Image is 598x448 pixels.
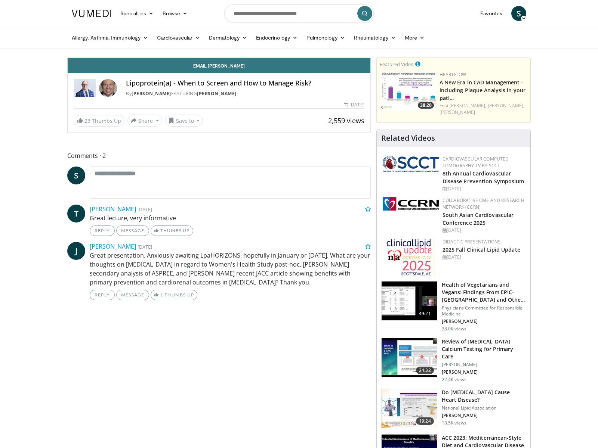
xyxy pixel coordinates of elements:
[442,377,466,383] p: 22.4K views
[152,30,204,45] a: Cardiovascular
[204,30,252,45] a: Dermatology
[72,10,111,17] img: VuMedi Logo
[132,90,171,97] a: [PERSON_NAME]
[440,71,466,78] a: Heartflow
[252,30,302,45] a: Endocrinology
[381,389,526,428] a: 19:24 Do [MEDICAL_DATA] Cause Heart Disease? National Lipid Association [PERSON_NAME] 13.5K views
[74,79,96,97] img: Dr. Robert S. Rosenson
[99,79,117,97] img: Avatar
[67,167,85,184] a: S
[386,239,435,278] img: d65bce67-f81a-47c5-b47d-7b8806b59ca8.jpg.150x105_q85_autocrop_double_scale_upscale_version-0.2.jpg
[443,186,524,192] div: [DATE]
[90,225,115,236] a: Reply
[443,254,524,261] div: [DATE]
[151,290,197,300] a: 1 Thumbs Up
[68,58,370,73] a: Email [PERSON_NAME]
[344,102,364,108] div: [DATE]
[443,211,514,226] a: South Asian Cardiovascular Conference 2025
[442,281,526,304] h3: Health of Vegetarians and Vegans: Findings From EPIC-[GEOGRAPHIC_DATA] and Othe…
[442,338,526,360] h3: Review of [MEDICAL_DATA] Calcium Testing for Primary Care
[197,90,237,97] a: [PERSON_NAME]
[126,90,364,97] div: By FEATURING
[67,242,85,260] a: J
[224,4,374,22] input: Search topics, interventions
[418,102,434,109] span: 38:20
[90,242,136,251] a: [PERSON_NAME]
[440,102,527,116] div: Feat.
[416,417,434,425] span: 19:24
[380,61,414,68] small: Featured Video
[443,239,524,245] div: Didactic Presentations
[90,214,371,223] p: Great lecture, very informative
[158,6,192,21] a: Browse
[90,251,371,287] p: Great presentation. Anxiously awaiting LpaHORIZONS, hopefully in January or [DATE]. What are your...
[442,326,466,332] p: 33.0K views
[442,369,526,375] p: [PERSON_NAME]
[380,71,436,111] img: 738d0e2d-290f-4d89-8861-908fb8b721dc.150x105_q85_crop-smart_upscale.jpg
[302,30,349,45] a: Pulmonology
[67,30,152,45] a: Allergy, Asthma, Immunology
[442,420,466,426] p: 13.5K views
[383,197,439,211] img: a04ee3ba-8487-4636-b0fb-5e8d268f3737.png.150x105_q85_autocrop_double_scale_upscale_version-0.2.png
[138,206,152,213] small: [DATE]
[90,290,115,300] a: Reply
[443,246,520,253] a: 2025 Fall Clinical Lipid Update
[440,79,525,102] a: A New Era in CAD Management - including Plaque Analysis in your pati…
[416,310,434,317] span: 49:21
[511,6,526,21] a: S
[126,79,364,87] h4: Lipoprotein(a) - When to Screen and How to Manage Risk?
[67,205,85,223] a: T
[382,338,437,377] img: f4af32e0-a3f3-4dd9-8ed6-e543ca885e6d.150x105_q85_crop-smart_upscale.jpg
[116,6,158,21] a: Specialties
[151,225,193,236] a: Thumbs Up
[440,109,475,115] a: [PERSON_NAME]
[127,115,162,127] button: Share
[383,156,439,172] img: 51a70120-4f25-49cc-93a4-67582377e75f.png.150x105_q85_autocrop_double_scale_upscale_version-0.2.png
[74,115,124,127] a: 23 Thumbs Up
[443,197,524,210] a: Collaborative CME and Research Network (CCRN)
[450,102,486,109] a: [PERSON_NAME],
[90,205,136,213] a: [PERSON_NAME]
[328,116,364,125] span: 2,559 views
[381,134,435,143] h4: Related Videos
[400,30,429,45] a: More
[442,318,526,324] p: [PERSON_NAME]
[416,367,434,374] span: 24:32
[380,71,436,111] a: 38:20
[442,389,526,404] h3: Do [MEDICAL_DATA] Cause Heart Disease?
[442,362,526,368] p: [PERSON_NAME]
[84,117,90,124] span: 23
[165,115,203,127] button: Save to
[382,389,437,428] img: 0bfdbe78-0a99-479c-8700-0132d420b8cd.150x105_q85_crop-smart_upscale.jpg
[442,405,526,411] p: National Lipid Association
[442,305,526,317] p: Physicians Committee for Responsible Medicine
[442,413,526,419] p: [PERSON_NAME]
[381,281,526,332] a: 49:21 Health of Vegetarians and Vegans: Findings From EPIC-[GEOGRAPHIC_DATA] and Othe… Physicians...
[443,156,509,169] a: Cardiovascular Computed Tomography TV by SCCT
[67,151,371,161] span: Comments 2
[488,102,524,109] a: [PERSON_NAME],
[138,243,152,250] small: [DATE]
[443,227,524,234] div: [DATE]
[349,30,400,45] a: Rheumatology
[443,170,524,185] a: 8th Annual Cardiovascular Disease Prevention Symposium
[116,225,149,236] a: Message
[476,6,507,21] a: Favorites
[382,281,437,320] img: 606f2b51-b844-428b-aa21-8c0c72d5a896.150x105_q85_crop-smart_upscale.jpg
[160,292,163,298] span: 1
[381,338,526,383] a: 24:32 Review of [MEDICAL_DATA] Calcium Testing for Primary Care [PERSON_NAME] [PERSON_NAME] 22.4K...
[116,290,149,300] a: Message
